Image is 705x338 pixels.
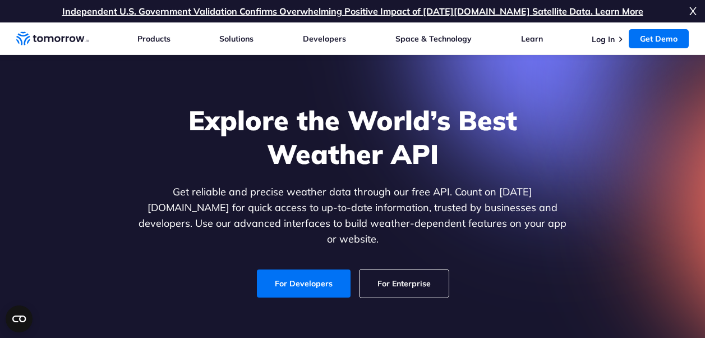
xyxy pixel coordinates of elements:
[257,270,351,298] a: For Developers
[6,305,33,332] button: Open CMP widget
[521,34,543,44] a: Learn
[137,34,171,44] a: Products
[16,30,89,47] a: Home link
[136,103,569,171] h1: Explore the World’s Best Weather API
[629,29,689,48] a: Get Demo
[592,34,615,44] a: Log In
[136,184,569,247] p: Get reliable and precise weather data through our free API. Count on [DATE][DOMAIN_NAME] for quic...
[303,34,346,44] a: Developers
[360,270,449,298] a: For Enterprise
[395,34,472,44] a: Space & Technology
[219,34,254,44] a: Solutions
[62,6,643,17] a: Independent U.S. Government Validation Confirms Overwhelming Positive Impact of [DATE][DOMAIN_NAM...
